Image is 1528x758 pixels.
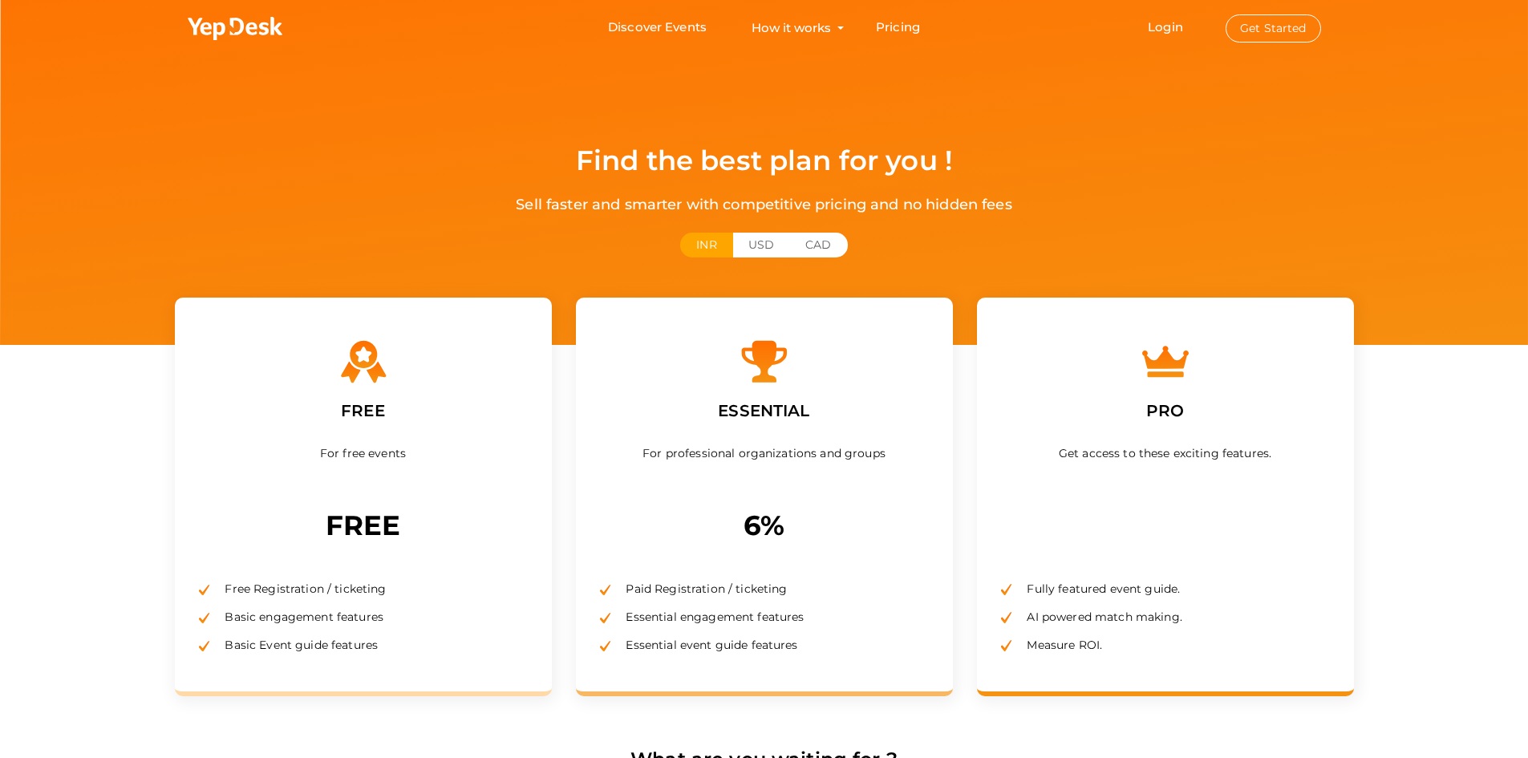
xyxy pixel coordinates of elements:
div: Find the best plan for you ! [8,128,1520,193]
button: Get Started [1226,14,1321,43]
div: For professional organizations and groups [600,440,929,504]
img: Success [600,641,611,651]
span: AI powered match making. [1015,610,1181,624]
label: PRO [1134,386,1196,436]
label: FREE [329,386,397,436]
p: FREE [199,504,528,547]
p: 6% [600,504,929,547]
button: How it works [747,13,836,43]
button: USD [732,233,790,257]
span: Measure ROI. [1015,638,1102,652]
img: Free [339,338,387,386]
div: For free events [199,440,528,504]
span: Basic Event guide features [213,638,378,652]
div: Sell faster and smarter with competitive pricing and no hidden fees [8,193,1520,217]
img: trophy.svg [740,338,788,386]
img: Success [1001,640,1012,651]
img: Success [199,585,210,595]
img: Success [600,613,611,623]
a: Pricing [876,13,920,43]
button: INR [680,233,732,257]
span: Essential engagement features [614,610,804,624]
img: Success [199,613,210,623]
a: Discover Events [608,13,707,43]
span: Essential event guide features [614,638,797,652]
img: Success [199,641,210,651]
a: Login [1148,19,1183,34]
button: CAD [789,233,847,257]
img: crown.svg [1141,338,1190,386]
label: ESSENTIAL [706,386,821,436]
img: Success [600,585,611,595]
img: Success [1001,612,1012,622]
span: Free Registration / ticketing [213,582,386,596]
span: Basic engagement features [213,610,383,624]
span: Paid Registration / ticketing [614,582,787,596]
div: Get access to these exciting features. [1001,440,1330,504]
img: Success [1001,584,1012,594]
span: Fully featured event guide. [1015,582,1180,596]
